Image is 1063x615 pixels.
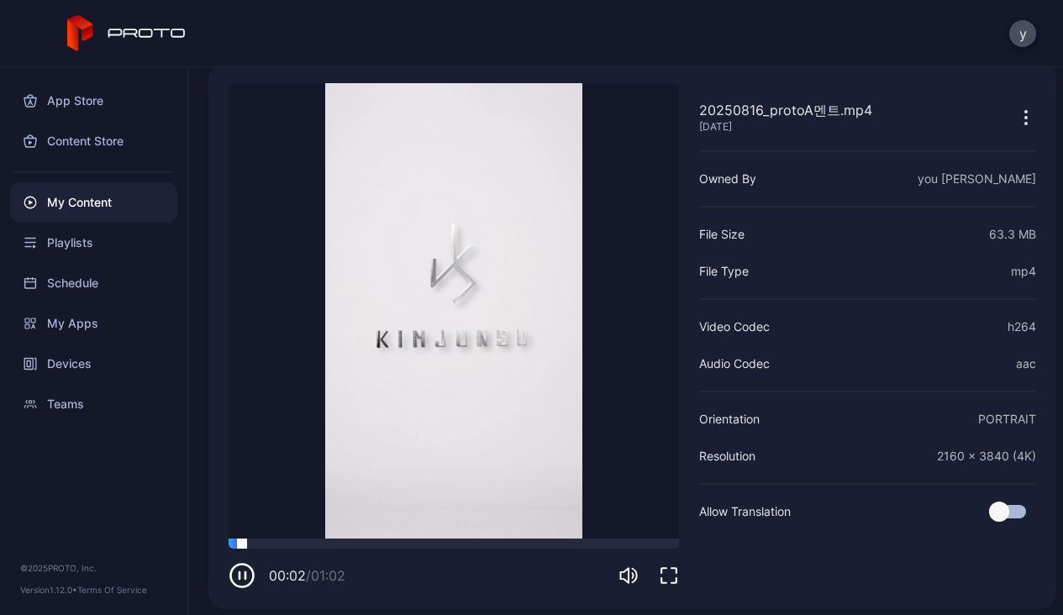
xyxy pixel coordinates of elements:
span: Version 1.12.0 • [20,585,77,595]
a: Terms Of Service [77,585,147,595]
div: Audio Codec [699,354,770,374]
div: File Size [699,224,745,244]
a: Content Store [10,121,177,161]
a: Devices [10,344,177,384]
a: My Content [10,182,177,223]
a: Schedule [10,263,177,303]
div: aac [1016,354,1036,374]
a: My Apps [10,303,177,344]
div: Orientation [699,409,760,429]
a: Teams [10,384,177,424]
div: Owned By [699,169,756,189]
div: h264 [1008,317,1036,337]
div: Resolution [699,446,755,466]
span: / 01:02 [306,567,345,584]
video: Sorry, your browser doesn‘t support embedded videos [229,83,679,539]
div: [DATE] [699,120,872,134]
button: y [1009,20,1036,47]
div: File Type [699,261,749,281]
div: © 2025 PROTO, Inc. [20,561,167,575]
div: 20250816_protoA멘트.mp4 [699,100,872,120]
a: App Store [10,81,177,121]
div: Video Codec [699,317,770,337]
div: you [PERSON_NAME] [918,169,1036,189]
div: mp4 [1011,261,1036,281]
a: Playlists [10,223,177,263]
div: PORTRAIT [978,409,1036,429]
div: 63.3 MB [989,224,1036,244]
div: Allow Translation [699,502,791,522]
div: 00:02 [269,565,345,586]
div: 2160 x 3840 (4K) [937,446,1036,466]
